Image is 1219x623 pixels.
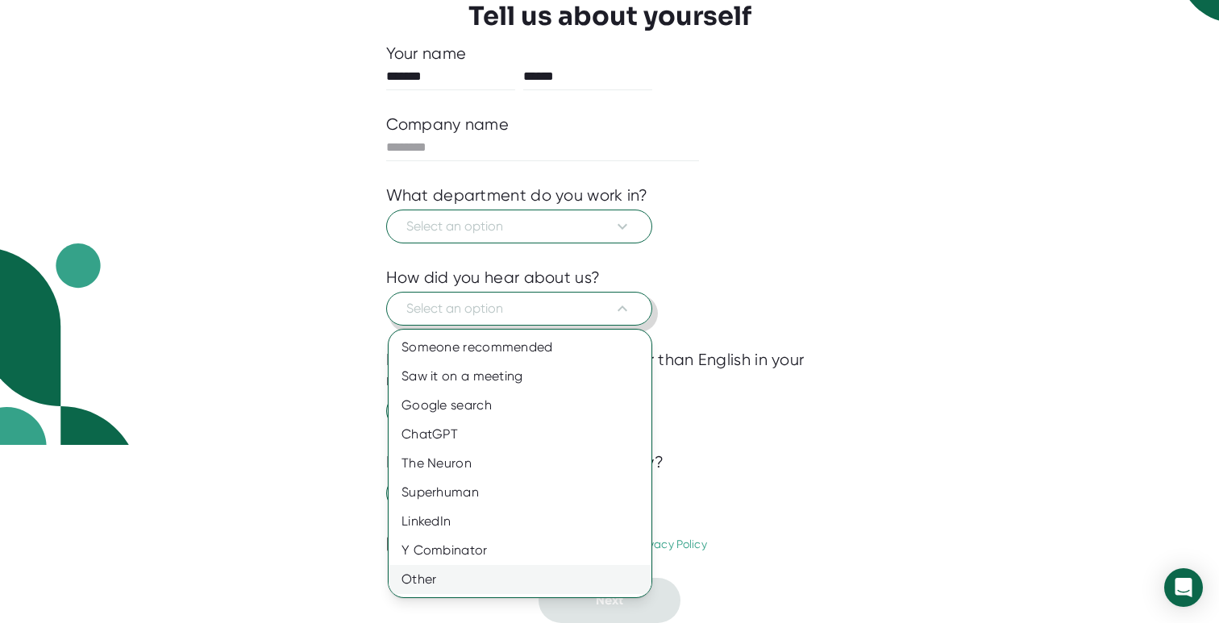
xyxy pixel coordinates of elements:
div: ChatGPT [389,420,651,449]
div: Google search [389,391,651,420]
div: Y Combinator [389,536,651,565]
div: Open Intercom Messenger [1164,568,1203,607]
div: Someone recommended [389,333,651,362]
div: LinkedIn [389,507,651,536]
div: Other [389,565,651,594]
div: The Neuron [389,449,651,478]
div: Saw it on a meeting [389,362,651,391]
div: Superhuman [389,478,651,507]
